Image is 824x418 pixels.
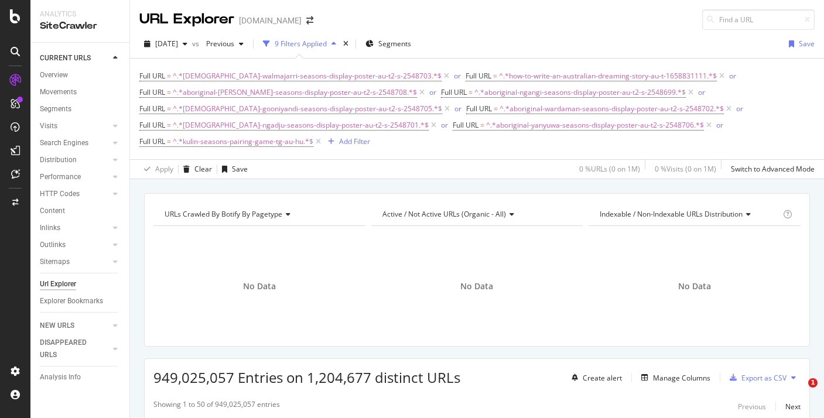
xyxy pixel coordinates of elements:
span: Full URL [139,104,165,114]
div: Distribution [40,154,77,166]
span: ^.*[DEMOGRAPHIC_DATA]-gooniyandi-seasons-display-poster-au-t2-s-2548705.*$ [173,101,442,117]
div: or [454,71,461,81]
div: Save [799,39,815,49]
input: Find a URL [702,9,815,30]
span: ^.*aboriginal-yanyuwa-seasons-display-poster-au-t2-s-2548706.*$ [486,117,704,133]
button: or [454,103,461,114]
span: Full URL [139,87,165,97]
a: Performance [40,171,110,183]
div: Overview [40,69,68,81]
span: Full URL [453,120,478,130]
div: NEW URLS [40,320,74,332]
iframe: Intercom live chat [784,378,812,406]
span: 1 [808,378,818,388]
div: Apply [155,164,173,174]
div: Save [232,164,248,174]
div: Inlinks [40,222,60,234]
button: or [716,119,723,131]
div: or [454,104,461,114]
button: Previous [738,399,766,413]
span: 949,025,057 Entries on 1,204,677 distinct URLs [153,368,460,387]
a: Sitemaps [40,256,110,268]
span: No Data [243,280,276,292]
div: DISAPPEARED URLS [40,337,99,361]
div: 9 Filters Applied [275,39,327,49]
div: [DOMAIN_NAME] [239,15,302,26]
div: Analytics [40,9,120,19]
button: Clear [179,160,212,179]
div: or [441,120,448,130]
button: Create alert [567,368,622,387]
a: Analysis Info [40,371,121,383]
div: URL Explorer [139,9,234,29]
span: 2025 Sep. 6th [155,39,178,49]
div: Content [40,205,65,217]
span: No Data [460,280,493,292]
h4: Active / Not Active URLs [380,205,573,224]
div: Outlinks [40,239,66,251]
div: or [729,71,736,81]
div: Export as CSV [741,373,787,383]
a: Content [40,205,121,217]
a: Explorer Bookmarks [40,295,121,307]
a: Movements [40,86,121,98]
span: Full URL [441,87,467,97]
div: CURRENT URLS [40,52,91,64]
h4: URLs Crawled By Botify By pagetype [162,205,355,224]
div: Switch to Advanced Mode [731,164,815,174]
span: ^.*[DEMOGRAPHIC_DATA]-ngadju-seasons-display-poster-au-t2-s-2548701.*$ [173,117,429,133]
a: Visits [40,120,110,132]
span: ^.*how-to-write-an-australian-dreaming-story-au-t-1658831111.*$ [499,68,717,84]
span: = [167,71,171,81]
span: ^.*aboriginal-wardaman-seasons-display-poster-au-t2-s-2548702.*$ [500,101,724,117]
div: Url Explorer [40,278,76,290]
div: 0 % Visits ( 0 on 1M ) [655,164,716,174]
div: Sitemaps [40,256,70,268]
span: Full URL [139,136,165,146]
a: HTTP Codes [40,188,110,200]
div: times [341,38,351,50]
span: Previous [201,39,234,49]
button: Manage Columns [637,371,710,385]
div: or [736,104,743,114]
span: = [167,104,171,114]
span: = [167,120,171,130]
h4: Indexable / Non-Indexable URLs Distribution [597,205,781,224]
button: 9 Filters Applied [258,35,341,53]
button: or [454,70,461,81]
div: Next [785,402,801,412]
div: HTTP Codes [40,188,80,200]
div: or [429,87,436,97]
div: Explorer Bookmarks [40,295,103,307]
div: SiteCrawler [40,19,120,33]
span: = [494,104,498,114]
button: Switch to Advanced Mode [726,160,815,179]
button: Segments [361,35,416,53]
div: Search Engines [40,137,88,149]
a: Distribution [40,154,110,166]
a: Overview [40,69,121,81]
a: Search Engines [40,137,110,149]
span: ^.*aboriginal-ngangi-seasons-display-poster-au-t2-s-2548699.*$ [474,84,686,101]
button: or [698,87,705,98]
div: Previous [738,402,766,412]
span: = [167,136,171,146]
span: = [167,87,171,97]
span: Indexable / Non-Indexable URLs distribution [600,209,743,219]
button: Save [217,160,248,179]
div: Analysis Info [40,371,81,383]
button: Add Filter [323,135,370,149]
button: Previous [201,35,248,53]
div: Visits [40,120,57,132]
span: URLs Crawled By Botify By pagetype [165,209,282,219]
div: Showing 1 to 50 of 949,025,057 entries [153,399,280,413]
div: arrow-right-arrow-left [306,16,313,25]
button: or [441,119,448,131]
span: = [469,87,473,97]
button: or [729,70,736,81]
span: ^.*[DEMOGRAPHIC_DATA]-walmajarri-seasons-display-poster-au-t2-s-2548703.*$ [173,68,442,84]
span: vs [192,39,201,49]
div: Add Filter [339,136,370,146]
span: = [493,71,497,81]
button: [DATE] [139,35,192,53]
